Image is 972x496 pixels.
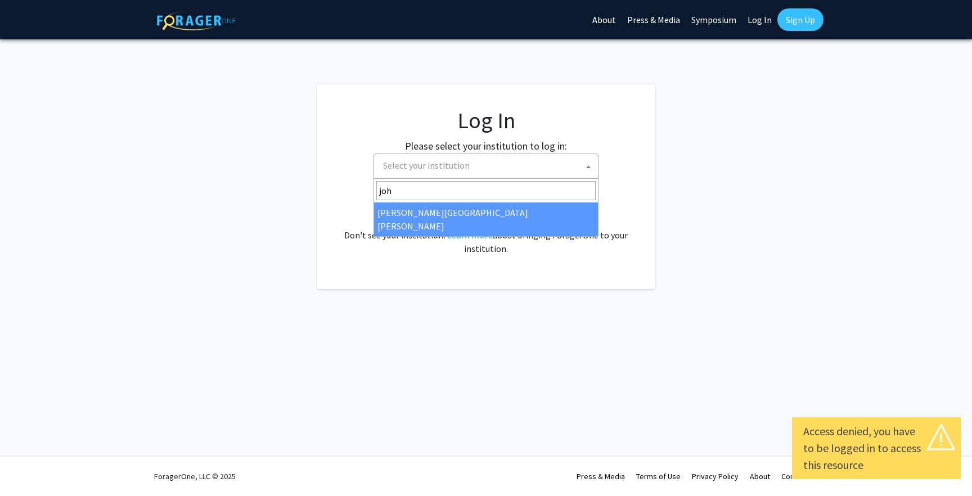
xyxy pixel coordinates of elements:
div: Access denied, you have to be logged in to access this resource [803,423,949,474]
label: Please select your institution to log in: [405,138,567,154]
iframe: Chat [8,445,48,488]
h1: Log In [340,107,632,134]
div: ForagerOne, LLC © 2025 [154,457,236,496]
input: Search [376,181,596,200]
li: [PERSON_NAME][GEOGRAPHIC_DATA][PERSON_NAME] [374,202,598,236]
span: Select your institution [379,154,598,177]
a: Sign Up [777,8,823,31]
span: Select your institution [373,154,598,179]
a: About [750,471,770,481]
a: Press & Media [577,471,625,481]
img: ForagerOne Logo [157,11,236,30]
a: Terms of Use [636,471,681,481]
div: No account? . Don't see your institution? about bringing ForagerOne to your institution. [340,201,632,255]
a: Privacy Policy [692,471,739,481]
a: Contact Us [781,471,818,481]
span: Select your institution [383,160,470,171]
